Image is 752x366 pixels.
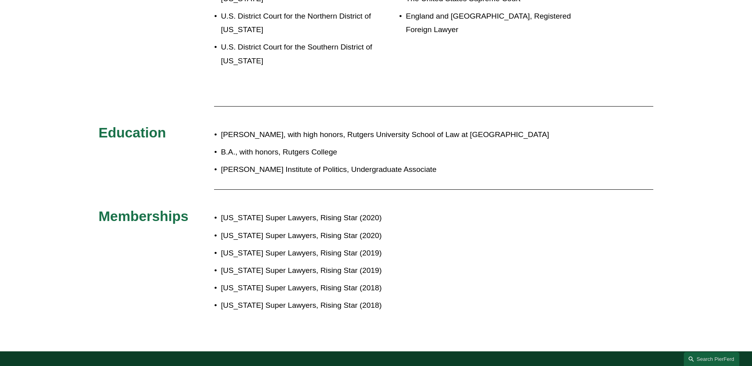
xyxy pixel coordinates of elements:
p: [US_STATE] Super Lawyers, Rising Star (2019) [221,264,584,278]
p: [PERSON_NAME], with high honors, Rutgers University School of Law at [GEOGRAPHIC_DATA] [221,128,584,142]
a: Search this site [684,352,739,366]
span: Memberships [99,208,189,224]
p: B.A., with honors, Rutgers College [221,145,584,159]
p: U.S. District Court for the Northern District of [US_STATE] [221,10,376,37]
p: [US_STATE] Super Lawyers, Rising Star (2020) [221,211,584,225]
p: [US_STATE] Super Lawyers, Rising Star (2018) [221,281,584,295]
p: [US_STATE] Super Lawyers, Rising Star (2018) [221,299,584,313]
span: Education [99,125,166,140]
p: [US_STATE] Super Lawyers, Rising Star (2020) [221,229,584,243]
p: U.S. District Court for the Southern District of [US_STATE] [221,40,376,68]
p: [PERSON_NAME] Institute of Politics, Undergraduate Associate [221,163,584,177]
p: [US_STATE] Super Lawyers, Rising Star (2019) [221,246,584,260]
p: England and [GEOGRAPHIC_DATA], Registered Foreign Lawyer [406,10,584,37]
